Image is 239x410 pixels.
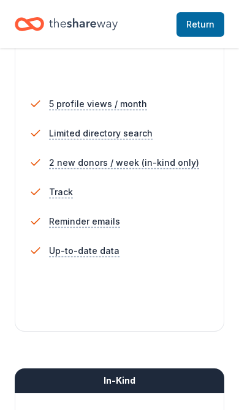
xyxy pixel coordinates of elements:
div: In-Kind [15,368,224,393]
a: Return [176,12,224,37]
a: Home [15,10,118,39]
span: Track [49,185,73,199]
span: Reminder emails [49,214,120,229]
span: Limited directory search [49,126,153,141]
span: Return [186,17,214,32]
span: Up-to-date data [49,244,120,258]
span: 5 profile views / month [49,97,147,111]
span: 2 new donors / week (in-kind only) [49,155,199,170]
